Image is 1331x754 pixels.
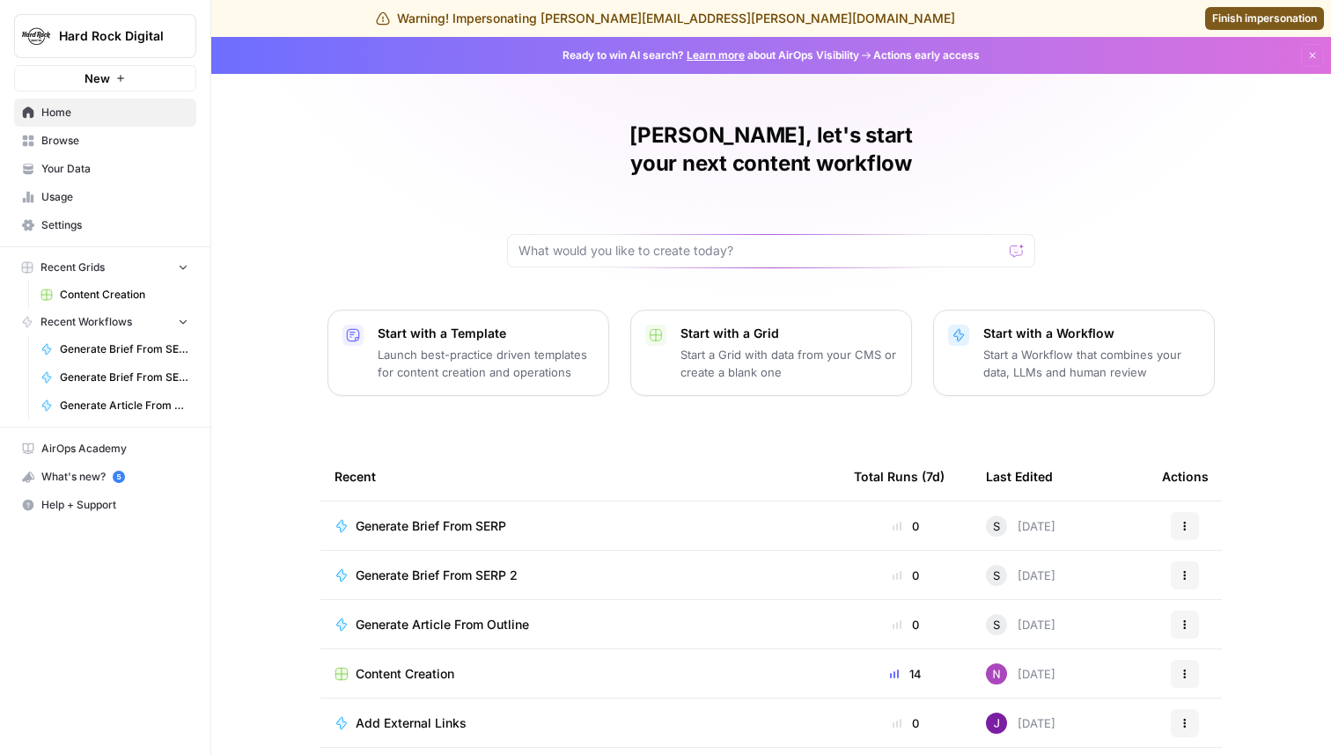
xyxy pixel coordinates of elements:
h1: [PERSON_NAME], let's start your next content workflow [507,121,1035,178]
div: [DATE] [986,565,1055,586]
a: Generate Brief From SERP 2 [33,363,196,392]
span: Generate Article From Outline [356,616,529,633]
img: Hard Rock Digital Logo [20,20,52,52]
a: Add External Links [335,714,826,732]
button: New [14,65,196,92]
span: Your Data [41,161,188,177]
div: Warning! Impersonating [PERSON_NAME][EMAIL_ADDRESS][PERSON_NAME][DOMAIN_NAME] [376,10,955,27]
span: New [85,70,110,87]
button: Start with a WorkflowStart a Workflow that combines your data, LLMs and human review [933,310,1215,396]
span: Help + Support [41,497,188,513]
span: S [993,517,1000,535]
div: Total Runs (7d) [854,452,945,501]
a: Content Creation [335,665,826,683]
span: S [993,567,1000,584]
span: Generate Article From Outline [60,398,188,414]
button: Start with a GridStart a Grid with data from your CMS or create a blank one [630,310,912,396]
a: Generate Article From Outline [33,392,196,420]
img: nj1ssy6o3lyd6ijko0eoja4aphzn [986,713,1007,734]
p: Start with a Workflow [983,325,1200,342]
div: [DATE] [986,614,1055,635]
button: What's new? 5 [14,463,196,491]
img: i23r1xo0cfkslokfnq6ad0n0tfrv [986,663,1007,684]
a: Generate Brief From SERP [335,517,826,535]
span: Add External Links [356,714,467,732]
div: 14 [854,665,958,683]
span: S [993,616,1000,633]
a: Generate Article From Outline [335,616,826,633]
span: Browse [41,133,188,149]
span: Finish impersonation [1212,11,1317,26]
div: 0 [854,567,958,584]
button: Recent Grids [14,254,196,281]
div: What's new? [15,464,195,490]
div: 0 [854,517,958,535]
a: Your Data [14,155,196,183]
span: Recent Grids [40,260,105,275]
span: Generate Brief From SERP 2 [356,567,518,584]
a: Finish impersonation [1205,7,1324,30]
input: What would you like to create today? [518,242,1003,260]
span: Settings [41,217,188,233]
button: Help + Support [14,491,196,519]
span: Actions early access [873,48,980,63]
span: Hard Rock Digital [59,27,165,45]
a: Settings [14,211,196,239]
a: 5 [113,471,125,483]
span: Ready to win AI search? about AirOps Visibility [563,48,859,63]
p: Launch best-practice driven templates for content creation and operations [378,346,594,381]
a: Content Creation [33,281,196,309]
div: Recent [335,452,826,501]
span: Generate Brief From SERP [356,517,506,535]
text: 5 [116,472,121,481]
span: Content Creation [60,287,188,303]
a: AirOps Academy [14,435,196,463]
span: Recent Workflows [40,314,132,330]
p: Start a Workflow that combines your data, LLMs and human review [983,346,1200,381]
a: Generate Brief From SERP [33,335,196,363]
span: AirOps Academy [41,441,188,457]
button: Workspace: Hard Rock Digital [14,14,196,58]
a: Usage [14,183,196,211]
div: 0 [854,616,958,633]
span: Content Creation [356,665,454,683]
a: Generate Brief From SERP 2 [335,567,826,584]
div: Last Edited [986,452,1053,501]
a: Learn more [687,48,745,62]
div: [DATE] [986,713,1055,734]
a: Browse [14,127,196,155]
span: Home [41,105,188,121]
p: Start a Grid with data from your CMS or create a blank one [680,346,897,381]
p: Start with a Grid [680,325,897,342]
p: Start with a Template [378,325,594,342]
div: 0 [854,714,958,732]
button: Recent Workflows [14,309,196,335]
span: Usage [41,189,188,205]
div: Actions [1162,452,1209,501]
div: [DATE] [986,663,1055,684]
span: Generate Brief From SERP 2 [60,370,188,385]
a: Home [14,99,196,127]
button: Start with a TemplateLaunch best-practice driven templates for content creation and operations [327,310,609,396]
span: Generate Brief From SERP [60,341,188,357]
div: [DATE] [986,516,1055,537]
